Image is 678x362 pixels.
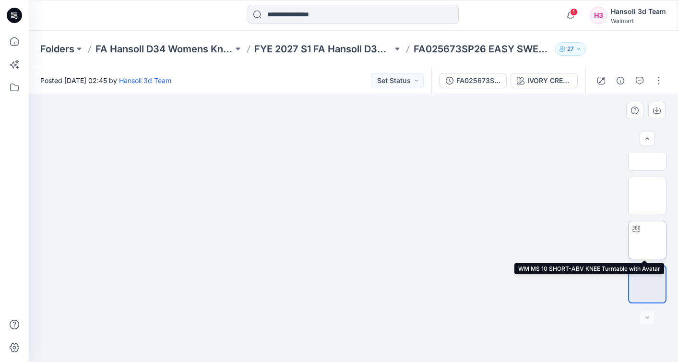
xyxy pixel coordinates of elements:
div: FA025673SP26 AFM EASY SWEAT SHORT [456,75,500,86]
button: 27 [555,42,586,56]
span: Posted [DATE] 02:45 by [40,75,171,85]
a: Folders [40,42,74,56]
span: 1 [570,8,578,16]
a: FYE 2027 S1 FA Hansoll D34 Womens Knits [254,42,392,56]
a: Hansoll 3d Team [119,76,171,84]
a: FA Hansoll D34 Womens Knits [95,42,233,56]
p: 27 [567,44,574,54]
div: IVORY CREAM_FLOWER [527,75,571,86]
div: Hansoll 3d Team [611,6,666,17]
button: IVORY CREAM_FLOWER [511,73,578,88]
p: FA025673SP26 EASY SWEAT SHORT [414,42,551,56]
button: Details [613,73,628,88]
button: FA025673SP26 AFM EASY SWEAT SHORT [440,73,507,88]
div: Walmart [611,17,666,24]
div: H3 [590,7,607,24]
